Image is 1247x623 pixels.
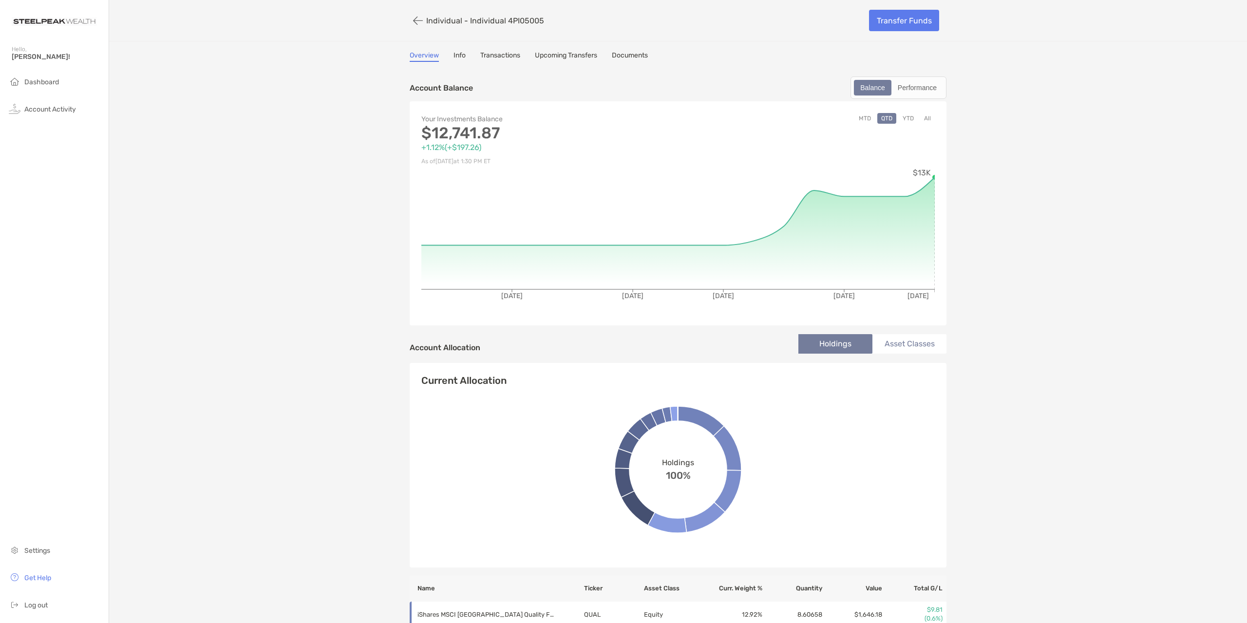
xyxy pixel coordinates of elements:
h4: Current Allocation [421,375,507,386]
span: [PERSON_NAME]! [12,53,103,61]
p: (0.6%) [883,614,943,623]
button: YTD [899,113,918,124]
th: Ticker [584,575,643,602]
div: Performance [892,81,942,94]
tspan: [DATE] [833,292,855,300]
img: logout icon [9,599,20,610]
button: All [920,113,935,124]
th: Asset Class [643,575,703,602]
tspan: $13K [913,168,931,177]
h4: Account Allocation [410,343,480,352]
p: Account Balance [410,82,473,94]
a: Transfer Funds [869,10,939,31]
img: activity icon [9,103,20,114]
p: Your Investments Balance [421,113,678,125]
button: QTD [877,113,896,124]
img: settings icon [9,544,20,556]
th: Total G/L [883,575,946,602]
p: $9.81 [883,605,943,614]
th: Quantity [763,575,823,602]
tspan: [DATE] [622,292,643,300]
p: iShares MSCI USA Quality Factor ETF [417,608,554,621]
a: Overview [410,51,439,62]
p: As of [DATE] at 1:30 PM ET [421,155,678,168]
span: Get Help [24,574,51,582]
tspan: [DATE] [907,292,929,300]
button: MTD [855,113,875,124]
div: Balance [855,81,890,94]
a: Documents [612,51,648,62]
a: Info [453,51,466,62]
a: Transactions [480,51,520,62]
span: 100% [666,467,691,481]
a: Upcoming Transfers [535,51,597,62]
span: Settings [24,547,50,555]
span: Holdings [662,458,694,467]
th: Curr. Weight % [703,575,763,602]
img: get-help icon [9,571,20,583]
p: +1.12% ( +$197.26 ) [421,141,678,153]
img: Zoe Logo [12,4,97,39]
tspan: [DATE] [501,292,523,300]
th: Value [823,575,883,602]
span: Dashboard [24,78,59,86]
li: Holdings [798,334,872,354]
p: $12,741.87 [421,127,678,139]
tspan: [DATE] [713,292,734,300]
div: segmented control [850,76,946,99]
li: Asset Classes [872,334,946,354]
span: Account Activity [24,105,76,113]
th: Name [410,575,584,602]
span: Log out [24,601,48,609]
img: household icon [9,76,20,87]
p: Individual - Individual 4PI05005 [426,16,544,25]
